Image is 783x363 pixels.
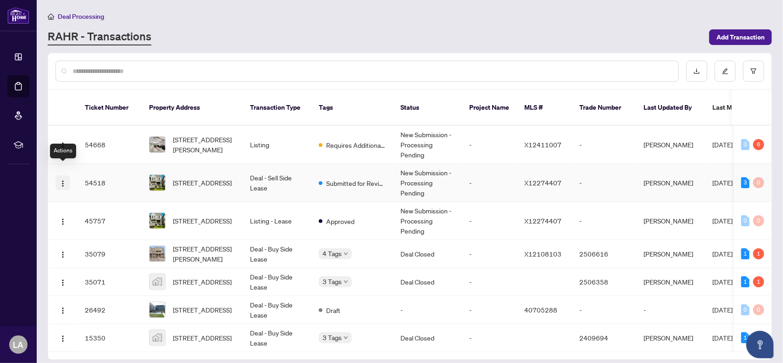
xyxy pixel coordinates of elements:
img: logo [7,7,29,24]
td: [PERSON_NAME] [636,164,705,202]
td: 35071 [78,268,142,296]
button: Logo [56,137,70,152]
span: [STREET_ADDRESS] [173,305,232,315]
td: [PERSON_NAME] [636,240,705,268]
th: Project Name [462,90,517,126]
td: Listing - Lease [243,202,311,240]
span: [DATE] [712,334,733,342]
td: [PERSON_NAME] [636,126,705,164]
td: Deal - Buy Side Lease [243,324,311,352]
td: - [462,164,517,202]
span: [STREET_ADDRESS] [173,333,232,343]
span: X12274407 [524,179,561,187]
th: Trade Number [572,90,636,126]
td: Deal Closed [393,268,462,296]
td: 54668 [78,126,142,164]
img: thumbnail-img [150,246,165,262]
button: download [686,61,707,82]
span: Draft [326,305,340,315]
button: Logo [56,302,70,317]
td: Deal - Sell Side Lease [243,164,311,202]
th: MLS # [517,90,572,126]
span: [DATE] [712,250,733,258]
td: 26492 [78,296,142,324]
div: 1 [741,332,750,343]
button: Open asap [746,331,774,358]
span: Add Transaction [716,30,765,45]
td: - [462,296,517,324]
div: 3 [741,177,750,188]
div: 0 [753,215,764,226]
td: Deal Closed [393,324,462,352]
td: - [462,268,517,296]
th: Ticket Number [78,90,142,126]
span: [DATE] [712,306,733,314]
span: Requires Additional Docs [326,140,386,150]
span: [DATE] [712,278,733,286]
span: edit [722,68,728,74]
img: Logo [59,279,67,286]
td: - [462,324,517,352]
span: [DATE] [712,179,733,187]
span: [STREET_ADDRESS][PERSON_NAME] [173,134,235,155]
span: 3 Tags [322,276,342,287]
button: Add Transaction [709,29,772,45]
td: - [572,296,636,324]
span: filter [750,68,757,74]
img: thumbnail-img [150,274,165,290]
img: Logo [59,180,67,187]
img: Logo [59,307,67,314]
span: [DATE] [712,217,733,225]
td: 35079 [78,240,142,268]
td: New Submission - Processing Pending [393,126,462,164]
th: Tags [311,90,393,126]
td: - [572,202,636,240]
th: Transaction Type [243,90,311,126]
div: 0 [741,304,750,315]
td: 54518 [78,164,142,202]
span: X12411007 [524,140,561,149]
span: [STREET_ADDRESS] [173,178,232,188]
div: 0 [741,215,750,226]
img: Logo [59,142,67,149]
div: 1 [753,276,764,287]
a: RAHR - Transactions [48,29,151,45]
th: Status [393,90,462,126]
th: Last Updated By [636,90,705,126]
td: 2506616 [572,240,636,268]
span: down [344,279,348,284]
button: filter [743,61,764,82]
span: 3 Tags [322,332,342,343]
td: 2506358 [572,268,636,296]
img: thumbnail-img [150,175,165,190]
div: 0 [753,304,764,315]
div: 0 [753,177,764,188]
td: - [393,296,462,324]
td: New Submission - Processing Pending [393,202,462,240]
button: Logo [56,274,70,289]
span: Submitted for Review [326,178,386,188]
th: Property Address [142,90,243,126]
td: New Submission - Processing Pending [393,164,462,202]
img: Logo [59,218,67,225]
td: Deal - Buy Side Lease [243,268,311,296]
td: 45757 [78,202,142,240]
img: thumbnail-img [150,213,165,229]
span: [STREET_ADDRESS][PERSON_NAME] [173,244,235,264]
span: Last Modified Date [712,102,768,112]
span: [STREET_ADDRESS] [173,216,232,226]
div: 0 [741,139,750,150]
td: [PERSON_NAME] [636,324,705,352]
span: Approved [326,216,355,226]
td: - [636,296,705,324]
img: thumbnail-img [150,137,165,152]
img: thumbnail-img [150,302,165,318]
button: Logo [56,213,70,228]
td: [PERSON_NAME] [636,268,705,296]
button: Logo [56,330,70,345]
div: 1 [741,248,750,259]
span: X12274407 [524,217,561,225]
td: - [462,126,517,164]
img: Logo [59,335,67,342]
button: edit [715,61,736,82]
